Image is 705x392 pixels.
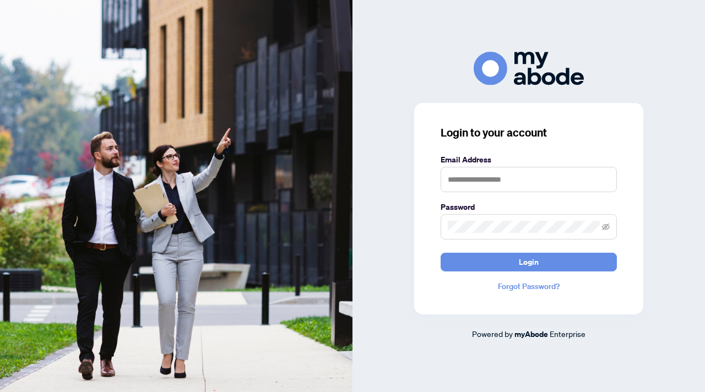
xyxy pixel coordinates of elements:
span: Enterprise [550,329,585,339]
label: Password [441,201,617,213]
span: eye-invisible [602,223,610,231]
span: Powered by [472,329,513,339]
a: myAbode [514,328,548,340]
label: Email Address [441,154,617,166]
span: Login [519,253,539,271]
button: Login [441,253,617,271]
img: ma-logo [474,52,584,85]
a: Forgot Password? [441,280,617,292]
h3: Login to your account [441,125,617,140]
